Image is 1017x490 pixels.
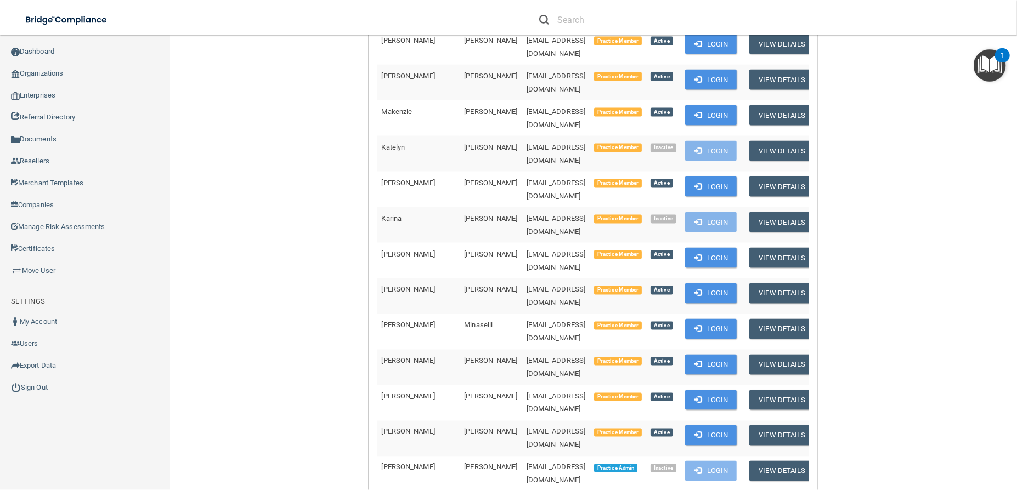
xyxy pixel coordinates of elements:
[464,214,517,223] span: [PERSON_NAME]
[685,176,737,197] button: Login
[685,283,737,304] button: Login
[594,72,642,81] span: Practice Member
[527,36,586,58] span: [EMAIL_ADDRESS][DOMAIN_NAME]
[464,72,517,80] span: [PERSON_NAME]
[594,250,642,259] span: Practice Member
[651,144,676,152] span: Inactive
[527,392,586,414] span: [EMAIL_ADDRESS][DOMAIN_NAME]
[749,105,814,126] button: View Details
[749,70,814,90] button: View Details
[685,461,737,481] button: Login
[527,321,586,343] span: [EMAIL_ADDRESS][DOMAIN_NAME]
[16,9,117,31] img: bridge_compliance_login_screen.278c3ca4.svg
[651,37,673,45] span: Active
[11,48,20,56] img: ic_dashboard_dark.d01f4a41.png
[749,319,814,339] button: View Details
[527,214,586,236] span: [EMAIL_ADDRESS][DOMAIN_NAME]
[651,250,673,259] span: Active
[539,15,549,25] img: ic-search.3b580494.png
[381,392,434,401] span: [PERSON_NAME]
[527,143,586,164] span: [EMAIL_ADDRESS][DOMAIN_NAME]
[651,322,673,331] span: Active
[594,393,642,402] span: Practice Member
[749,141,814,161] button: View Details
[749,283,814,304] button: View Details
[11,265,22,276] img: briefcase.64adab9b.png
[685,34,737,54] button: Login
[11,135,20,144] img: icon-documents.8dae5593.png
[685,212,737,232] button: Login
[651,393,673,402] span: Active
[749,176,814,197] button: View Details
[749,390,814,411] button: View Details
[749,212,814,232] button: View Details
[381,321,434,329] span: [PERSON_NAME]
[594,37,642,45] span: Practice Member
[381,143,405,151] span: Katelyn
[11,317,20,326] img: ic_user_dark.df1a06c3.png
[527,179,586,200] span: [EMAIL_ADDRESS][DOMAIN_NAME]
[594,215,642,224] span: Practice Member
[381,214,402,223] span: Karina
[557,10,658,30] input: Search
[381,286,434,294] span: [PERSON_NAME]
[594,286,642,295] span: Practice Member
[11,339,20,348] img: icon-users.e205127d.png
[685,248,737,268] button: Login
[381,179,434,187] span: [PERSON_NAME]
[464,357,517,365] span: [PERSON_NAME]
[464,463,517,471] span: [PERSON_NAME]
[651,179,673,188] span: Active
[594,429,642,437] span: Practice Member
[381,72,434,80] span: [PERSON_NAME]
[651,464,676,473] span: Inactive
[651,286,673,295] span: Active
[527,463,586,485] span: [EMAIL_ADDRESS][DOMAIN_NAME]
[381,428,434,436] span: [PERSON_NAME]
[11,383,21,392] img: ic_power_dark.7ecde6b1.png
[464,107,517,116] span: [PERSON_NAME]
[527,428,586,449] span: [EMAIL_ADDRESS][DOMAIN_NAME]
[594,179,642,188] span: Practice Member
[381,107,412,116] span: Makenzie
[11,295,45,308] label: SETTINGS
[685,425,737,446] button: Login
[594,322,642,331] span: Practice Member
[651,108,673,117] span: Active
[527,250,586,271] span: [EMAIL_ADDRESS][DOMAIN_NAME]
[527,107,586,129] span: [EMAIL_ADDRESS][DOMAIN_NAME]
[464,179,517,187] span: [PERSON_NAME]
[594,144,642,152] span: Practice Member
[464,250,517,258] span: [PERSON_NAME]
[1001,55,1004,70] div: 1
[828,413,1004,456] iframe: Drift Widget Chat Controller
[594,357,642,366] span: Practice Member
[749,461,814,481] button: View Details
[464,143,517,151] span: [PERSON_NAME]
[381,36,434,44] span: [PERSON_NAME]
[11,92,20,100] img: enterprise.0d942306.png
[651,215,676,224] span: Inactive
[464,392,517,401] span: [PERSON_NAME]
[749,355,814,375] button: View Details
[651,357,673,366] span: Active
[685,390,737,411] button: Login
[464,286,517,294] span: [PERSON_NAME]
[381,357,434,365] span: [PERSON_NAME]
[527,357,586,378] span: [EMAIL_ADDRESS][DOMAIN_NAME]
[974,49,1006,82] button: Open Resource Center, 1 new notification
[685,355,737,375] button: Login
[685,105,737,126] button: Login
[749,248,814,268] button: View Details
[11,361,20,370] img: icon-export.b9366987.png
[464,36,517,44] span: [PERSON_NAME]
[527,286,586,307] span: [EMAIL_ADDRESS][DOMAIN_NAME]
[594,108,642,117] span: Practice Member
[651,72,673,81] span: Active
[749,425,814,446] button: View Details
[11,70,20,78] img: organization-icon.f8decf85.png
[464,428,517,436] span: [PERSON_NAME]
[651,429,673,437] span: Active
[749,34,814,54] button: View Details
[594,464,637,473] span: Practice Admin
